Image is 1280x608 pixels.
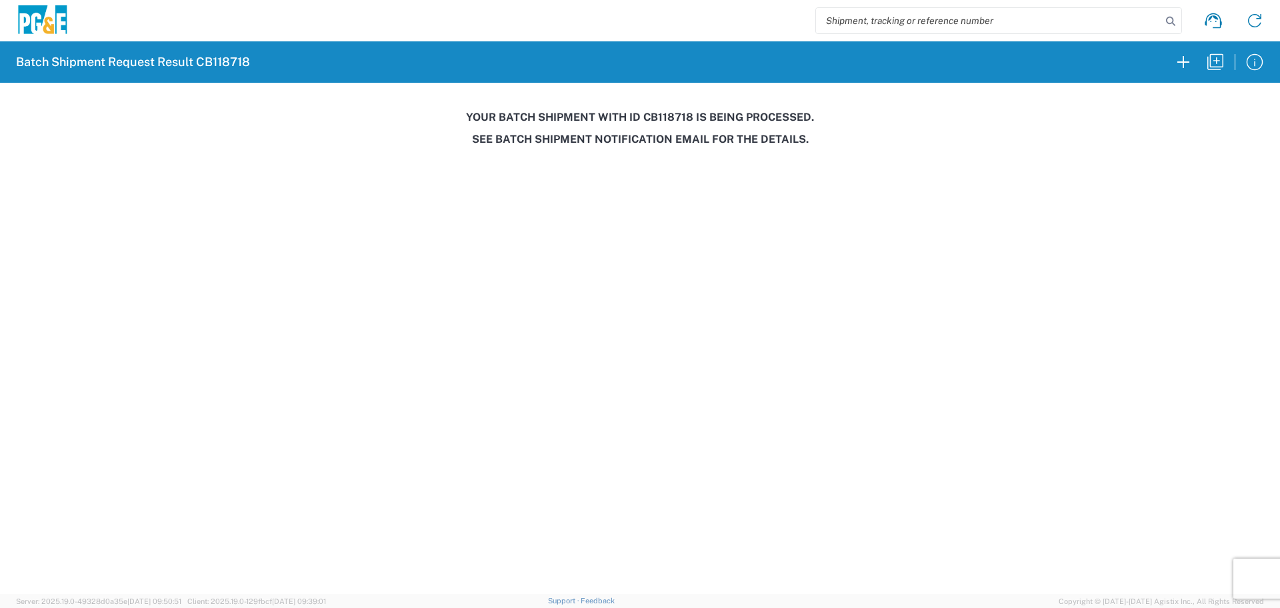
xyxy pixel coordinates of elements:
span: Copyright © [DATE]-[DATE] Agistix Inc., All Rights Reserved [1059,595,1264,607]
span: Client: 2025.19.0-129fbcf [187,597,326,605]
h2: Batch Shipment Request Result CB118718 [16,54,250,70]
h3: See Batch Shipment Notification email for the details. [9,133,1271,145]
span: [DATE] 09:50:51 [127,597,181,605]
span: Server: 2025.19.0-49328d0a35e [16,597,181,605]
span: [DATE] 09:39:01 [272,597,326,605]
h3: Your batch shipment with id CB118718 is being processed. [9,111,1271,123]
a: Support [548,597,581,605]
img: pge [16,5,69,37]
a: Feedback [581,597,615,605]
input: Shipment, tracking or reference number [816,8,1161,33]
